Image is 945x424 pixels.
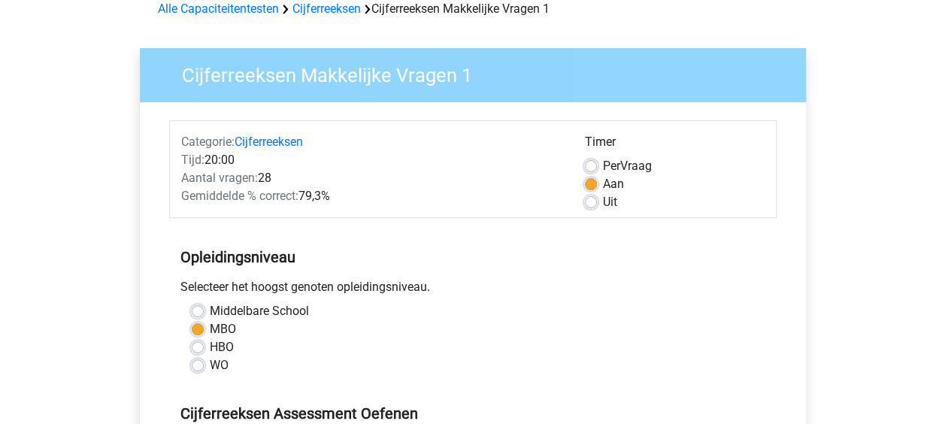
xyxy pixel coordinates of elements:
div: 28 [170,169,574,187]
a: Cijferreeksen [292,2,361,16]
span: Per [603,159,620,173]
span: Categorie: [181,135,235,149]
div: 20:00 [170,151,574,169]
a: Alle Capaciteitentesten [158,2,279,16]
label: Uit [603,193,617,211]
label: WO [210,356,229,374]
div: Selecteer het hoogst genoten opleidingsniveau. [169,278,777,302]
span: Aantal vragen: [181,171,258,185]
div: Timer [585,133,765,157]
a: Cijferreeksen [235,135,303,149]
h5: Cijferreeksen Assessment Oefenen [180,404,765,422]
div: 79,3% [170,187,574,205]
label: MBO [210,320,236,338]
label: Middelbare School [210,302,309,320]
label: Aan [603,175,624,193]
span: Gemiddelde % correct: [181,189,298,203]
span: Tijd: [181,153,204,167]
h3: Cijferreeksen Makkelijke Vragen 1 [164,58,795,87]
label: Vraag [603,157,652,175]
h5: Opleidingsniveau [180,242,765,272]
label: HBO [210,338,234,356]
